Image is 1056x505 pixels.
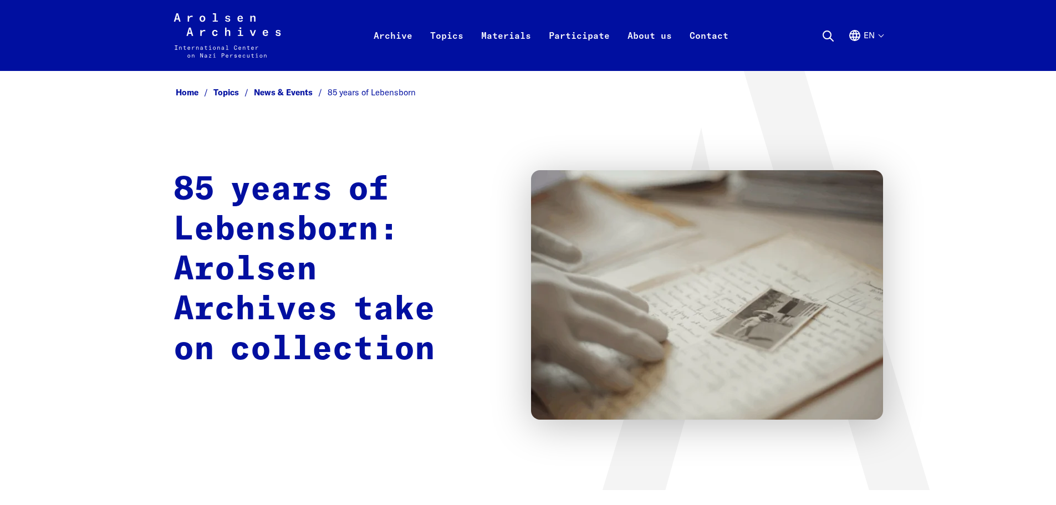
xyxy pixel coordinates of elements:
[365,13,737,58] nav: Primary
[174,84,883,101] nav: Breadcrumb
[254,87,328,98] a: News & Events
[472,27,540,71] a: Materials
[174,170,509,370] h1: 85 years of Lebensborn: Arolsen Archives take on collection
[328,87,416,98] span: 85 years of Lebensborn
[848,29,883,69] button: English, language selection
[213,87,254,98] a: Topics
[365,27,421,71] a: Archive
[176,87,213,98] a: Home
[540,27,619,71] a: Participate
[681,27,737,71] a: Contact
[421,27,472,71] a: Topics
[619,27,681,71] a: About us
